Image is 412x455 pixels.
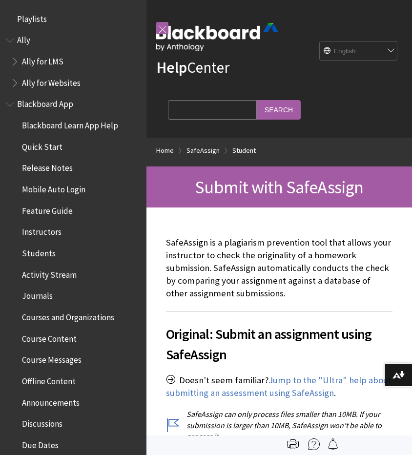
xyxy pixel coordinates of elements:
span: Students [22,245,56,258]
a: SafeAssign [186,145,220,157]
span: Offline Content [22,373,76,386]
img: Follow this page [327,438,339,450]
span: Course Messages [22,352,82,365]
img: Blackboard by Anthology [156,23,278,51]
span: Original: Submit an assignment using SafeAssign [166,324,392,365]
span: Blackboard App [17,96,73,109]
span: Course Content [22,331,77,344]
select: Site Language Selector [320,41,398,61]
img: Print [287,438,299,450]
span: Feature Guide [22,203,73,216]
nav: Book outline for Anthology Ally Help [6,32,141,91]
strong: Help [156,58,187,77]
a: Student [232,145,256,157]
span: Activity Stream [22,267,77,280]
span: Ally for LMS [22,53,63,66]
span: Submit with SafeAssign [195,176,363,198]
span: Courses and Organizations [22,309,114,322]
p: Doesn't seem familiar? . [166,374,392,399]
img: More help [308,438,320,450]
p: SafeAssign is a plagiarism prevention tool that allows your instructor to check the originality o... [166,236,392,300]
span: Mobile Auto Login [22,181,85,194]
span: Discussions [22,415,62,429]
span: Journals [22,288,53,301]
a: Home [156,145,174,157]
span: Ally for Websites [22,75,81,88]
span: Blackboard Learn App Help [22,117,118,130]
span: Due Dates [22,437,59,450]
span: Announcements [22,394,80,408]
nav: Book outline for Playlists [6,11,141,27]
input: Search [257,100,301,119]
span: Quick Start [22,139,62,152]
p: SafeAssign can only process files smaller than 10MB. If your submission is larger than 10MB, Safe... [166,409,392,441]
span: Release Notes [22,160,73,173]
span: Playlists [17,11,47,24]
a: HelpCenter [156,58,229,77]
span: Instructors [22,224,62,237]
span: Ally [17,32,30,45]
a: Jump to the "Ultra" help about submitting an assessment using SafeAssign [166,374,391,399]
